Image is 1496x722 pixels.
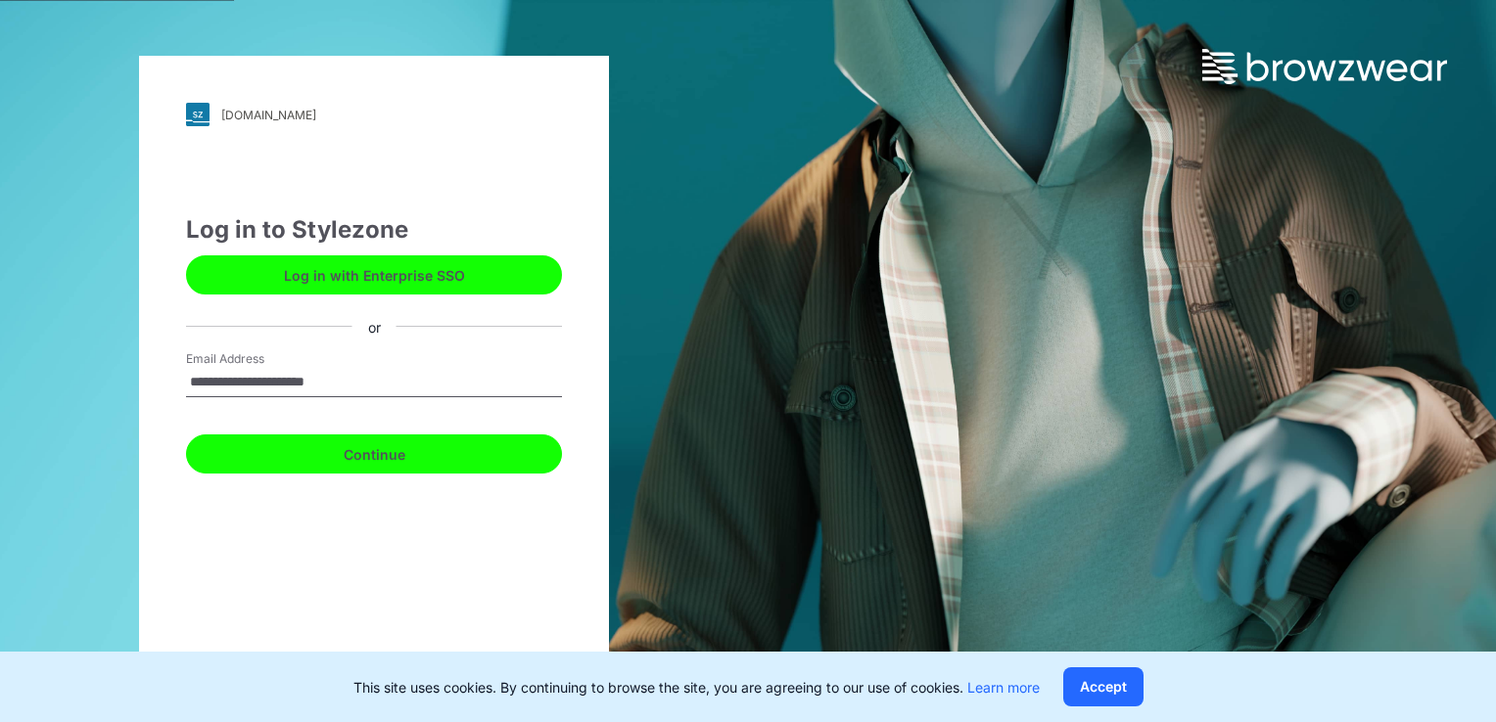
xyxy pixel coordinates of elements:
[353,677,1040,698] p: This site uses cookies. By continuing to browse the site, you are agreeing to our use of cookies.
[186,103,562,126] a: [DOMAIN_NAME]
[186,350,323,368] label: Email Address
[186,434,562,474] button: Continue
[186,255,562,294] button: Log in with Enterprise SSO
[352,316,397,337] div: or
[186,212,562,248] div: Log in to Stylezone
[967,679,1040,696] a: Learn more
[1063,667,1144,706] button: Accept
[221,108,316,122] div: [DOMAIN_NAME]
[186,103,210,126] img: svg+xml;base64,PHN2ZyB3aWR0aD0iMjgiIGhlaWdodD0iMjgiIHZpZXdCb3g9IjAgMCAyOCAyOCIgZmlsbD0ibm9uZSIgeG...
[1202,49,1447,84] img: browzwear-logo.73288ffb.svg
